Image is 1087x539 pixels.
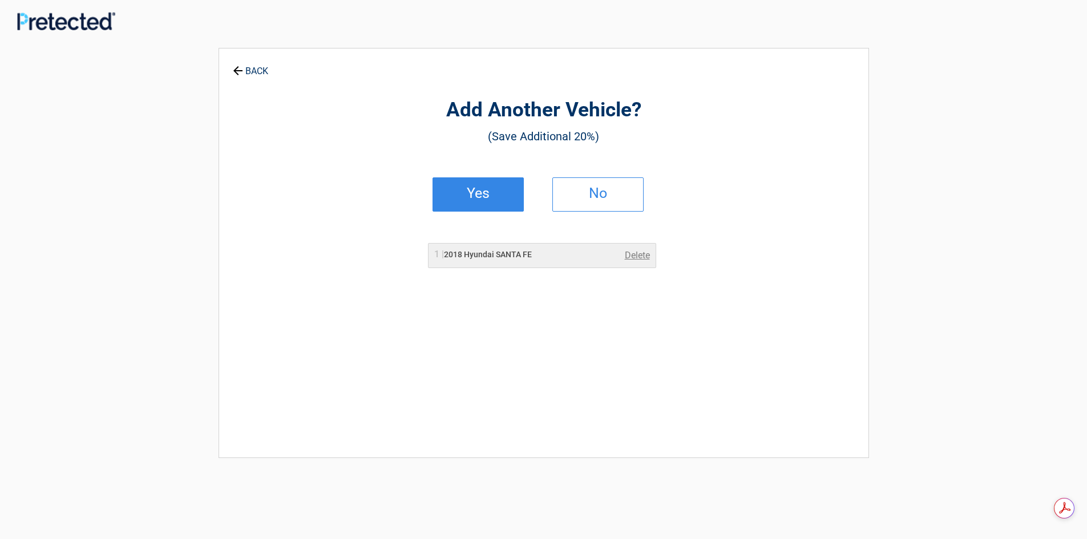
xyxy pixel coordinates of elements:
[625,249,650,262] a: Delete
[282,127,806,146] h3: (Save Additional 20%)
[434,249,444,260] span: 1 |
[17,12,115,30] img: Main Logo
[445,189,512,197] h2: Yes
[231,56,270,76] a: BACK
[282,97,806,124] h2: Add Another Vehicle?
[434,249,532,261] h2: 2018 Hyundai SANTA FE
[564,189,632,197] h2: No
